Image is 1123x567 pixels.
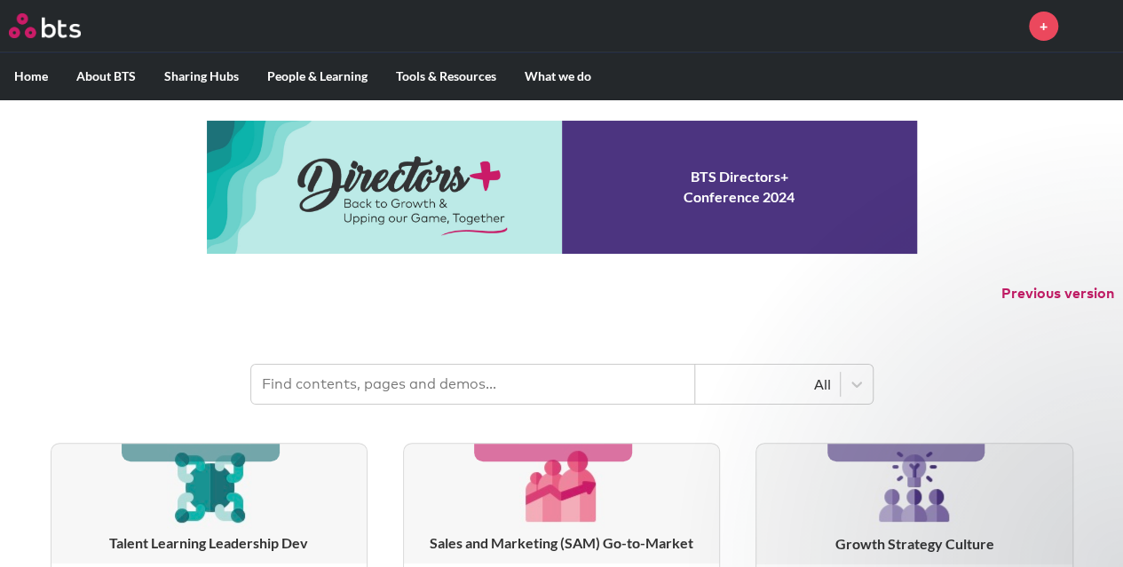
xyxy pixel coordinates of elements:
[1072,4,1114,47] img: Linda DiFelice
[756,534,1072,554] h3: Growth Strategy Culture
[519,444,604,528] img: [object Object]
[207,121,917,254] a: Conference 2024
[1063,507,1105,549] iframe: Intercom live chat
[382,53,510,99] label: Tools & Resources
[9,13,81,38] img: BTS Logo
[253,53,382,99] label: People & Learning
[150,53,253,99] label: Sharing Hubs
[167,444,251,528] img: [object Object]
[404,533,719,553] h3: Sales and Marketing (SAM) Go-to-Market
[51,533,367,553] h3: Talent Learning Leadership Dev
[251,365,695,404] input: Find contents, pages and demos...
[510,53,605,99] label: What we do
[1072,4,1114,47] a: Profile
[1029,12,1058,41] a: +
[704,374,831,394] div: All
[62,53,150,99] label: About BTS
[768,205,1123,519] iframe: Intercom notifications message
[9,13,114,38] a: Go home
